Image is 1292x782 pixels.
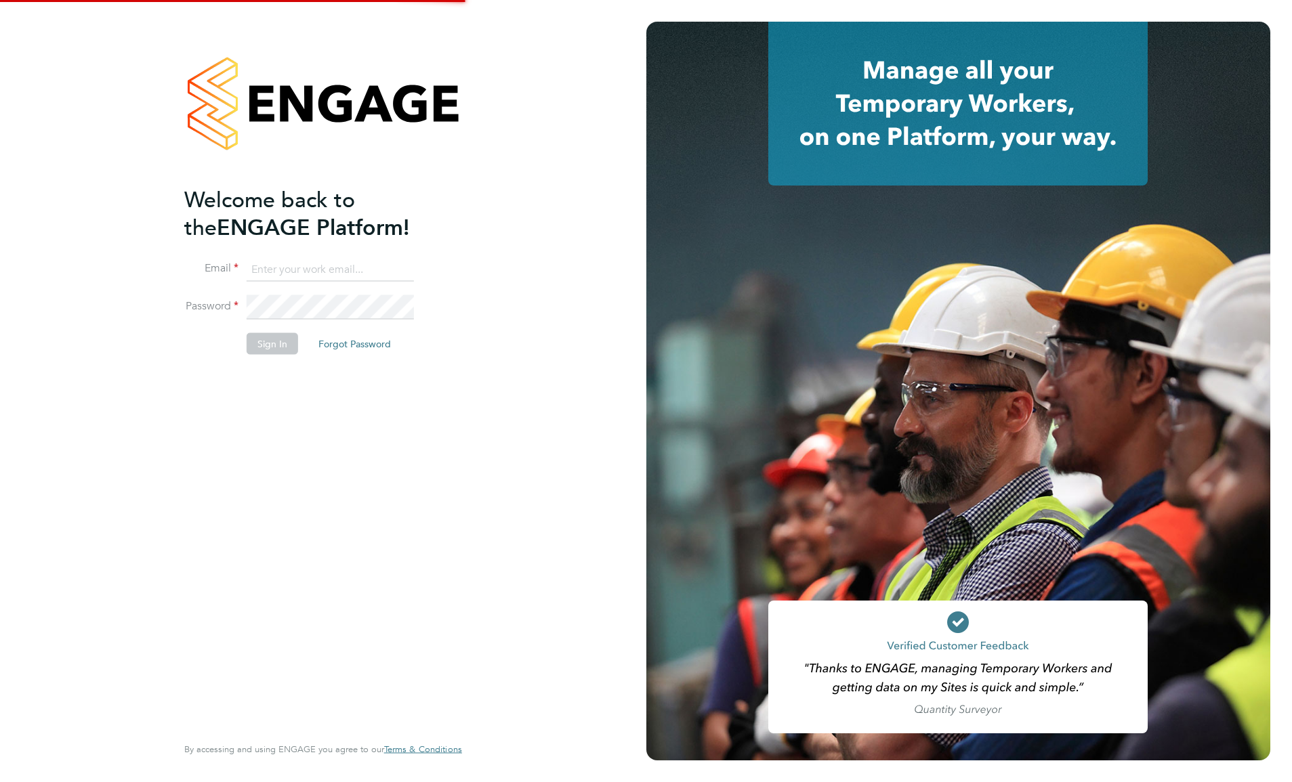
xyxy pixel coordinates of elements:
span: Welcome back to the [184,186,355,240]
input: Enter your work email... [247,257,414,282]
span: By accessing and using ENGAGE you agree to our [184,743,462,755]
label: Password [184,299,238,313]
button: Forgot Password [308,333,402,355]
a: Terms & Conditions [384,744,462,755]
button: Sign In [247,333,298,355]
h2: ENGAGE Platform! [184,186,449,241]
label: Email [184,261,238,276]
